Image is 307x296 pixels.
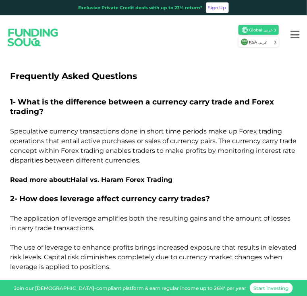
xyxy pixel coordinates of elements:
span: The application of leverage amplifies both the resulting gains and the amount of losses in carry ... [10,215,297,271]
img: Logo [1,21,65,54]
div: Join our [DEMOGRAPHIC_DATA]-compliant platform & earn regular income up to 26%* per year [15,285,247,292]
span: Global عربي [249,27,274,33]
span: Speculative currency transactions done in short time periods make up Forex trading operations tha... [10,127,297,183]
span: Frequently Asked Questions [10,71,137,81]
button: Menu [283,19,307,51]
a: Halal vs. Haram Forex Trading [71,176,172,183]
a: Start investing [250,283,293,294]
span: 1- What is the difference between a currency carry trade and Forex trading? [10,97,274,116]
span: KSA عربي [249,39,274,45]
strong: Read more about: [10,176,172,183]
span: 2- How does leverage affect currency carry trades? [10,194,210,203]
a: Sign Up [206,2,229,13]
img: SA Flag [242,27,248,33]
div: Exclusive Private Credit deals with up to 23% return* [79,4,203,11]
img: SA Flag [241,38,248,46]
